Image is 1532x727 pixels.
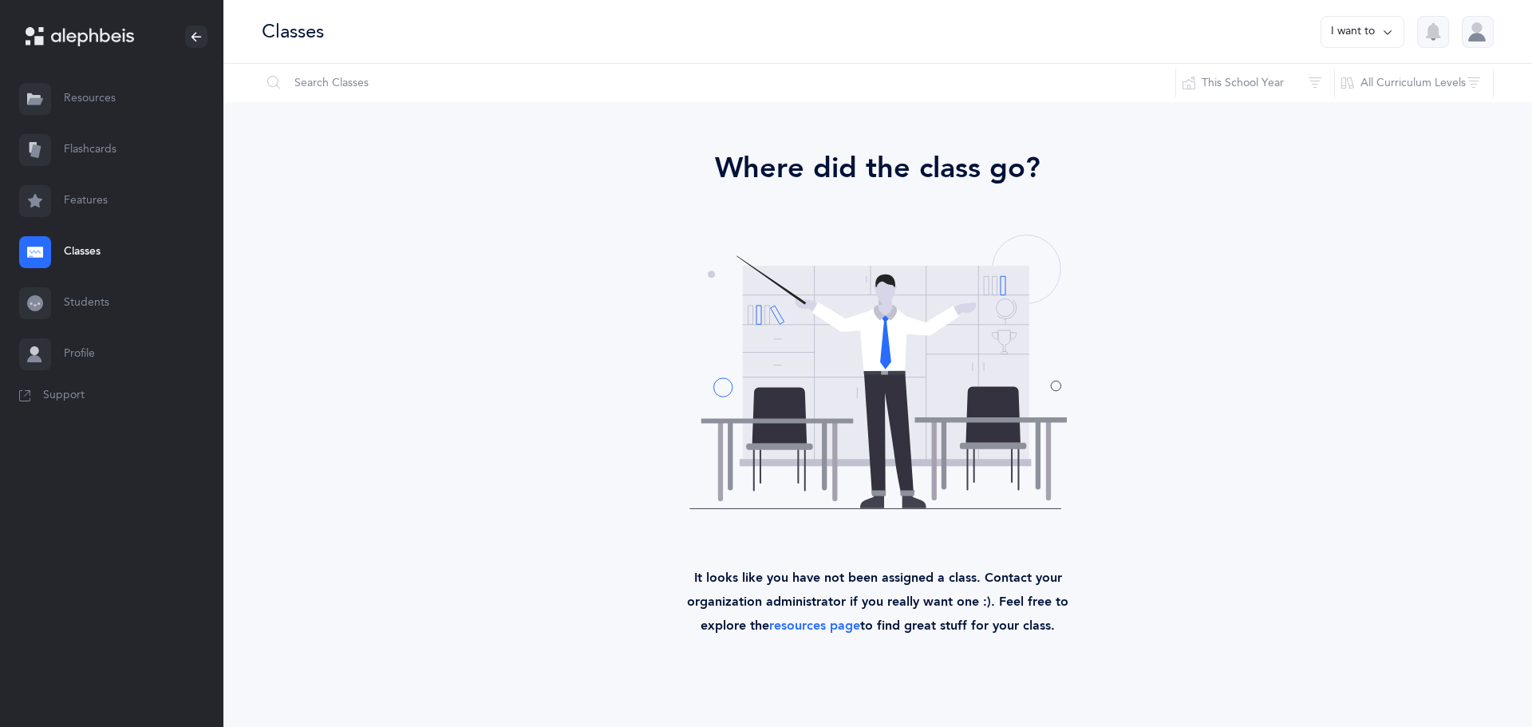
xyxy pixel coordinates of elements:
[689,222,1068,521] img: classes-coming-soon.svg
[1175,64,1335,102] button: This School Year
[676,521,1080,638] div: It looks like you have not been assigned a class. Contact your organization administrator if you ...
[262,18,324,45] div: Classes
[261,64,1176,102] input: Search Classes
[43,388,85,404] span: Support
[463,147,1293,190] div: Where did the class go?
[769,618,860,633] a: resources page
[1321,16,1404,48] button: I want to
[1334,64,1494,102] button: All Curriculum Levels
